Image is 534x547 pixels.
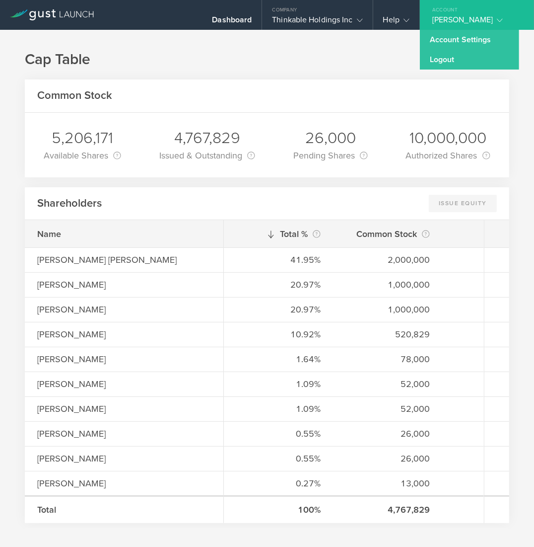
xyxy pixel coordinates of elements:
div: 78,000 [345,353,430,366]
div: 520,829 [345,328,430,341]
div: 26,000 [293,128,368,149]
div: 10.92% [236,328,321,341]
div: 52,000 [345,378,430,391]
div: [PERSON_NAME] [432,15,517,30]
div: [PERSON_NAME] [37,452,211,465]
div: Issued & Outstanding [159,149,255,162]
div: 0.55% [236,427,321,440]
div: Total % [236,227,321,241]
div: [PERSON_NAME] [PERSON_NAME] [37,253,211,266]
div: [PERSON_NAME] [37,378,211,391]
div: 0.55% [236,452,321,465]
div: [PERSON_NAME] [37,303,211,316]
div: 1.09% [236,378,321,391]
div: [PERSON_NAME] [37,402,211,415]
div: 26,000 [345,427,430,440]
div: Name [37,228,211,240]
div: Dashboard [212,15,252,30]
div: 1,000,000 [345,303,430,316]
h2: Shareholders [37,196,102,211]
div: [PERSON_NAME] [37,353,211,366]
div: 20.97% [236,278,321,291]
div: 5,206,171 [44,128,121,149]
div: 20.97% [236,303,321,316]
div: [PERSON_NAME] [37,278,211,291]
div: 13,000 [345,477,430,490]
div: Help [383,15,409,30]
div: [PERSON_NAME] [37,427,211,440]
h2: Common Stock [37,88,112,103]
div: 52,000 [345,402,430,415]
div: 1.64% [236,353,321,366]
div: 1,000,000 [345,278,430,291]
div: [PERSON_NAME] [37,477,211,490]
div: 41.95% [236,253,321,266]
div: Thinkable Holdings Inc [272,15,362,30]
div: Total [37,503,211,516]
div: Common Stock [345,227,430,241]
div: 4,767,829 [345,503,430,516]
div: 2,000,000 [345,253,430,266]
div: [PERSON_NAME] [37,328,211,341]
div: 100% [236,503,321,516]
div: 4,767,829 [159,128,255,149]
div: Pending Shares [293,149,368,162]
div: Available Shares [44,149,121,162]
iframe: Chat Widget [484,499,534,547]
div: 0.27% [236,477,321,490]
div: 10,000,000 [406,128,490,149]
h1: Cap Table [25,50,509,70]
div: 1.09% [236,402,321,415]
div: 26,000 [345,452,430,465]
div: Authorized Shares [406,149,490,162]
